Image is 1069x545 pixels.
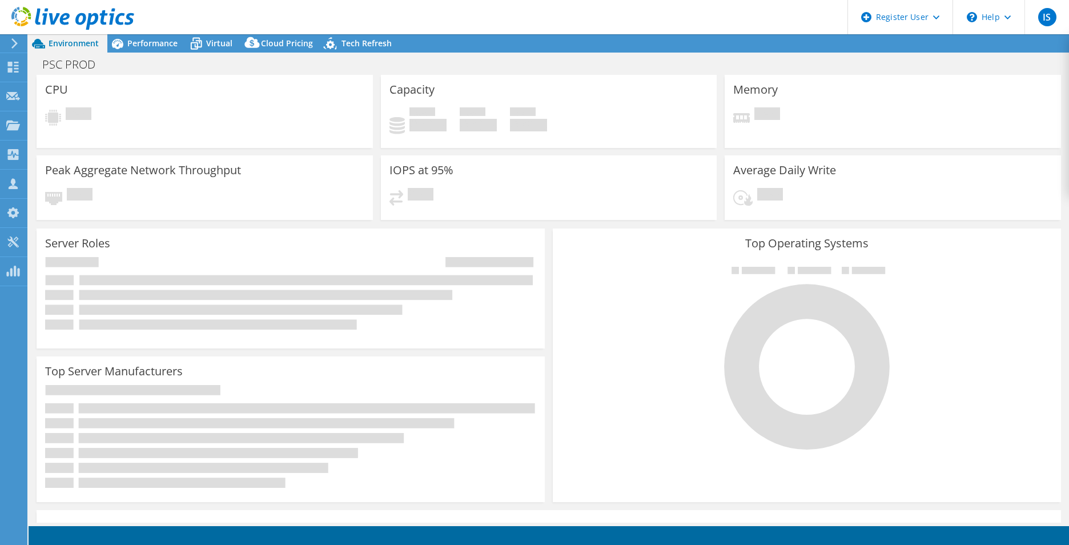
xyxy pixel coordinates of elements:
h4: 0 GiB [510,119,547,131]
span: Tech Refresh [341,38,392,49]
span: IS [1038,8,1056,26]
svg: \n [967,12,977,22]
span: Virtual [206,38,232,49]
span: Environment [49,38,99,49]
span: Used [409,107,435,119]
h4: 0 GiB [460,119,497,131]
h4: 0 GiB [409,119,447,131]
span: Pending [757,188,783,203]
h3: IOPS at 95% [389,164,453,177]
span: Total [510,107,536,119]
span: Free [460,107,485,119]
h3: Server Roles [45,237,110,250]
span: Pending [754,107,780,123]
span: Pending [66,107,91,123]
h3: Memory [733,83,778,96]
span: Pending [408,188,433,203]
h3: Average Daily Write [733,164,836,177]
span: Pending [67,188,93,203]
h3: Peak Aggregate Network Throughput [45,164,241,177]
h3: Top Server Manufacturers [45,365,183,378]
h3: CPU [45,83,68,96]
span: Cloud Pricing [261,38,313,49]
h1: PSC PROD [37,58,113,71]
span: Performance [127,38,178,49]
h3: Top Operating Systems [561,237,1052,250]
h3: Capacity [389,83,435,96]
